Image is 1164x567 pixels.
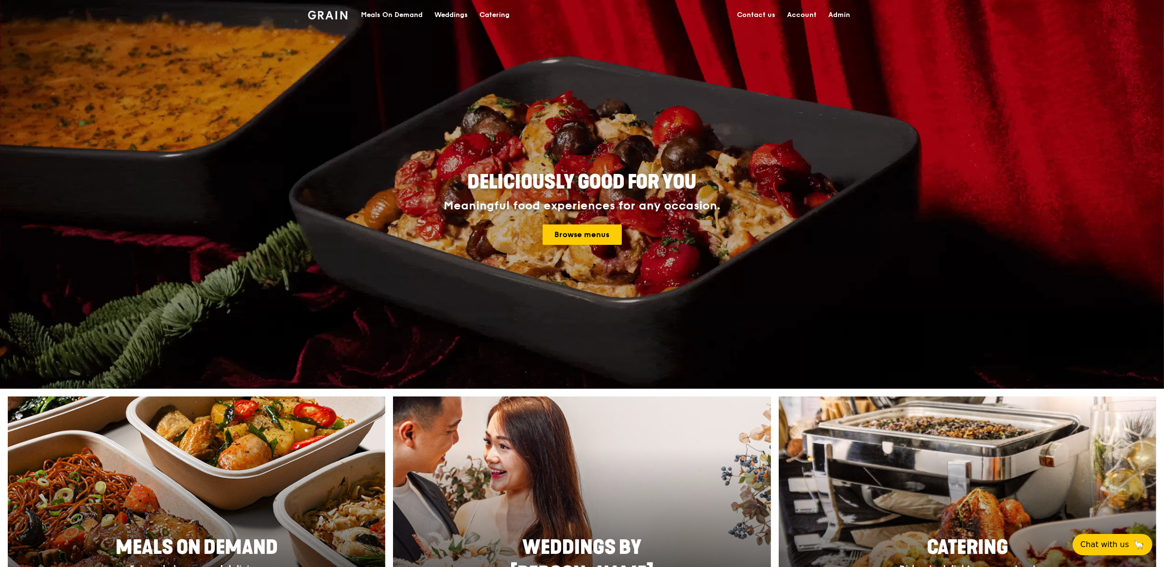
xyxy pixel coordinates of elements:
div: Meaningful food experiences for any occasion. [407,199,757,213]
a: Account [781,0,822,30]
span: Chat with us [1080,539,1129,550]
span: Catering [927,536,1008,559]
div: Weddings [434,0,468,30]
button: Chat with us🦙 [1073,534,1152,555]
a: Admin [822,0,856,30]
span: 🦙 [1133,539,1145,550]
div: Catering [479,0,510,30]
a: Browse menus [543,224,622,245]
span: Meals On Demand [116,536,278,559]
a: Weddings [428,0,474,30]
a: Contact us [731,0,781,30]
img: Grain [308,11,347,19]
div: Meals On Demand [361,0,423,30]
span: Deliciously good for you [468,171,697,194]
a: Catering [474,0,515,30]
